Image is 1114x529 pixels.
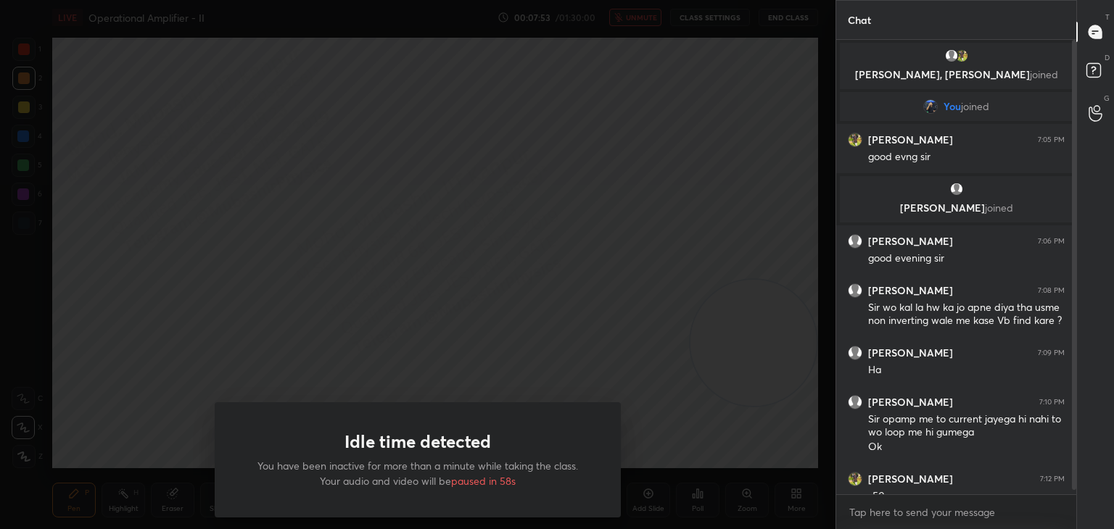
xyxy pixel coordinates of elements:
[848,283,862,298] img: default.png
[868,489,1065,504] div: -50
[1039,398,1065,407] div: 7:10 PM
[868,363,1065,378] div: Ha
[954,49,969,63] img: 4d25eee297ba45ad9c4fd6406eb4518f.jpg
[1030,67,1058,81] span: joined
[961,101,989,112] span: joined
[868,396,953,409] h6: [PERSON_NAME]
[848,234,862,249] img: default.png
[848,133,862,147] img: 4d25eee297ba45ad9c4fd6406eb4518f.jpg
[949,182,964,196] img: default.png
[849,69,1064,80] p: [PERSON_NAME], [PERSON_NAME]
[848,472,862,486] img: 4d25eee297ba45ad9c4fd6406eb4518f.jpg
[848,395,862,409] img: default.png
[868,301,1065,328] div: Sir wo kal la hw ka jo apne diya tha usme non inverting wale me kase Vb find kare ?
[1104,93,1110,104] p: G
[849,202,1064,214] p: [PERSON_NAME]
[344,431,491,452] h1: Idle time detected
[985,201,1013,214] span: joined
[868,472,953,486] h6: [PERSON_NAME]
[868,346,953,359] h6: [PERSON_NAME]
[836,1,883,39] p: Chat
[1038,349,1065,357] div: 7:09 PM
[868,284,953,297] h6: [PERSON_NAME]
[1038,286,1065,295] div: 7:08 PM
[868,440,1065,454] div: Ok
[868,133,953,146] h6: [PERSON_NAME]
[848,346,862,360] img: default.png
[868,235,953,248] h6: [PERSON_NAME]
[868,150,1065,164] div: good evng sir
[1038,237,1065,246] div: 7:06 PM
[944,101,961,112] span: You
[868,412,1065,440] div: Sir opamp me to current jayega hi nahi to wo loop me hi gumega
[1105,12,1110,22] p: T
[1105,52,1110,63] p: D
[923,99,938,114] img: d89acffa0b7b45d28d6908ca2ce42307.jpg
[249,458,586,488] p: You have been inactive for more than a minute while taking the class. Your audio and video will be
[836,40,1076,495] div: grid
[451,474,516,488] span: paused in 58s
[868,251,1065,266] div: good evening sir
[944,49,959,63] img: default.png
[1038,136,1065,144] div: 7:05 PM
[1040,475,1065,483] div: 7:12 PM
